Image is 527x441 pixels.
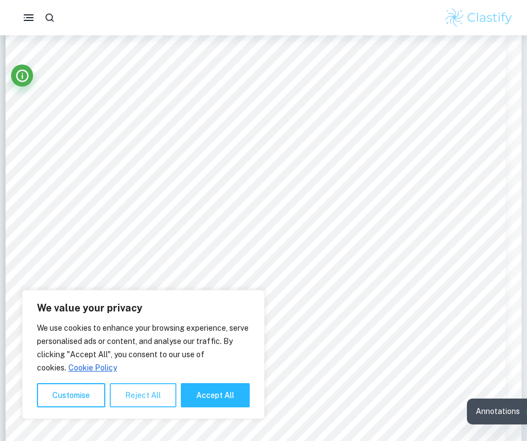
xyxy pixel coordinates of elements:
p: We use cookies to enhance your browsing experience, serve personalised ads or content, and analys... [37,321,250,374]
a: Cookie Policy [68,363,117,373]
button: Accept All [181,383,250,407]
p: We value your privacy [37,302,250,315]
button: Info [11,64,33,87]
button: Reject All [110,383,176,407]
button: Customise [37,383,105,407]
img: Clastify logo [444,7,514,29]
span: Annotations [476,406,520,417]
div: We value your privacy [22,290,265,419]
